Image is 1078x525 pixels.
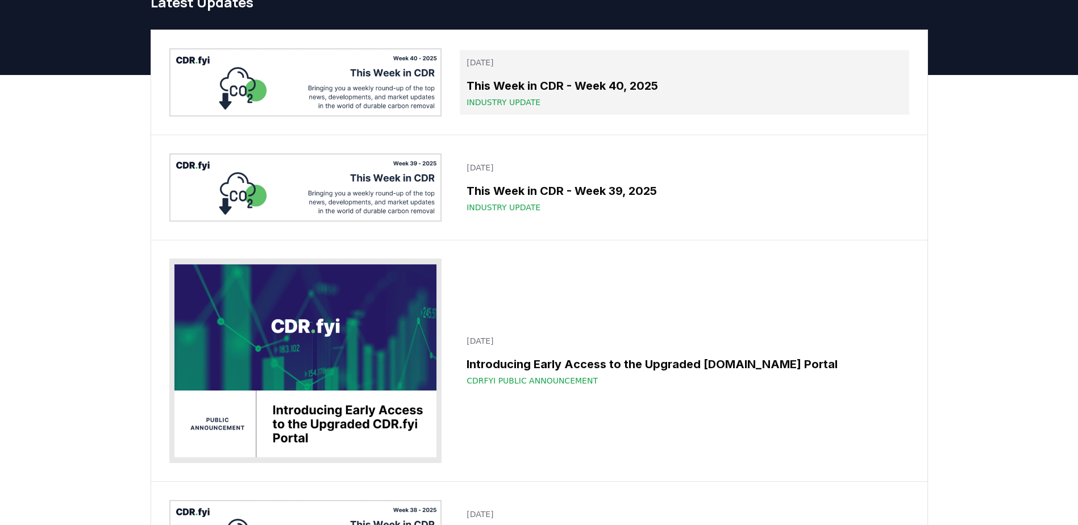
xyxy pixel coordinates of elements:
[467,509,902,520] p: [DATE]
[460,50,909,115] a: [DATE]This Week in CDR - Week 40, 2025Industry Update
[467,162,902,173] p: [DATE]
[467,57,902,68] p: [DATE]
[169,153,442,222] img: This Week in CDR - Week 39, 2025 blog post image
[169,259,442,463] img: Introducing Early Access to the Upgraded CDR.fyi Portal blog post image
[467,77,902,94] h3: This Week in CDR - Week 40, 2025
[467,97,540,108] span: Industry Update
[460,155,909,220] a: [DATE]This Week in CDR - Week 39, 2025Industry Update
[467,182,902,199] h3: This Week in CDR - Week 39, 2025
[467,335,902,347] p: [DATE]
[467,375,598,386] span: CDRfyi Public Announcement
[467,202,540,213] span: Industry Update
[467,356,902,373] h3: Introducing Early Access to the Upgraded [DOMAIN_NAME] Portal
[169,48,442,116] img: This Week in CDR - Week 40, 2025 blog post image
[460,328,909,393] a: [DATE]Introducing Early Access to the Upgraded [DOMAIN_NAME] PortalCDRfyi Public Announcement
